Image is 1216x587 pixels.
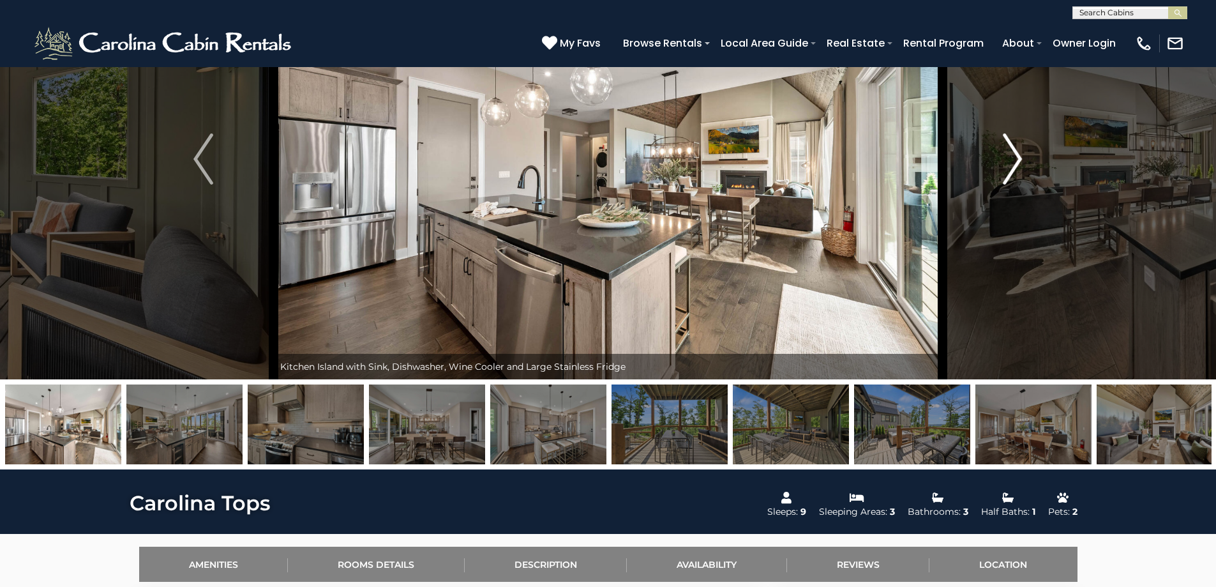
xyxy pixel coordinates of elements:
a: Description [465,547,627,582]
span: My Favs [560,35,601,51]
img: 169014253 [490,385,606,464]
a: Rental Program [897,32,990,54]
img: 169014287 [733,385,849,464]
a: Reviews [787,547,930,582]
a: Rooms Details [288,547,465,582]
a: Amenities [139,547,289,582]
img: 169014277 [854,385,970,464]
a: About [996,32,1040,54]
img: 169014251 [369,385,485,464]
a: My Favs [542,35,604,52]
a: Location [929,547,1077,582]
img: phone-regular-white.png [1135,34,1153,52]
img: 169014244 [248,385,364,464]
div: Kitchen Island with Sink, Dishwasher, Wine Cooler and Large Stainless Fridge [274,354,943,379]
img: 169014246 [975,385,1092,464]
img: 169014280 [612,385,728,464]
a: Owner Login [1046,32,1122,54]
img: White-1-2.png [32,24,297,63]
img: 169014245 [5,385,121,464]
img: mail-regular-white.png [1166,34,1184,52]
a: Availability [627,547,787,582]
a: Local Area Guide [714,32,814,54]
img: 169014247 [1097,385,1213,464]
a: Real Estate [820,32,891,54]
img: arrow [1003,133,1022,185]
img: arrow [193,133,213,185]
img: 169014242 [126,385,243,464]
a: Browse Rentals [617,32,709,54]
